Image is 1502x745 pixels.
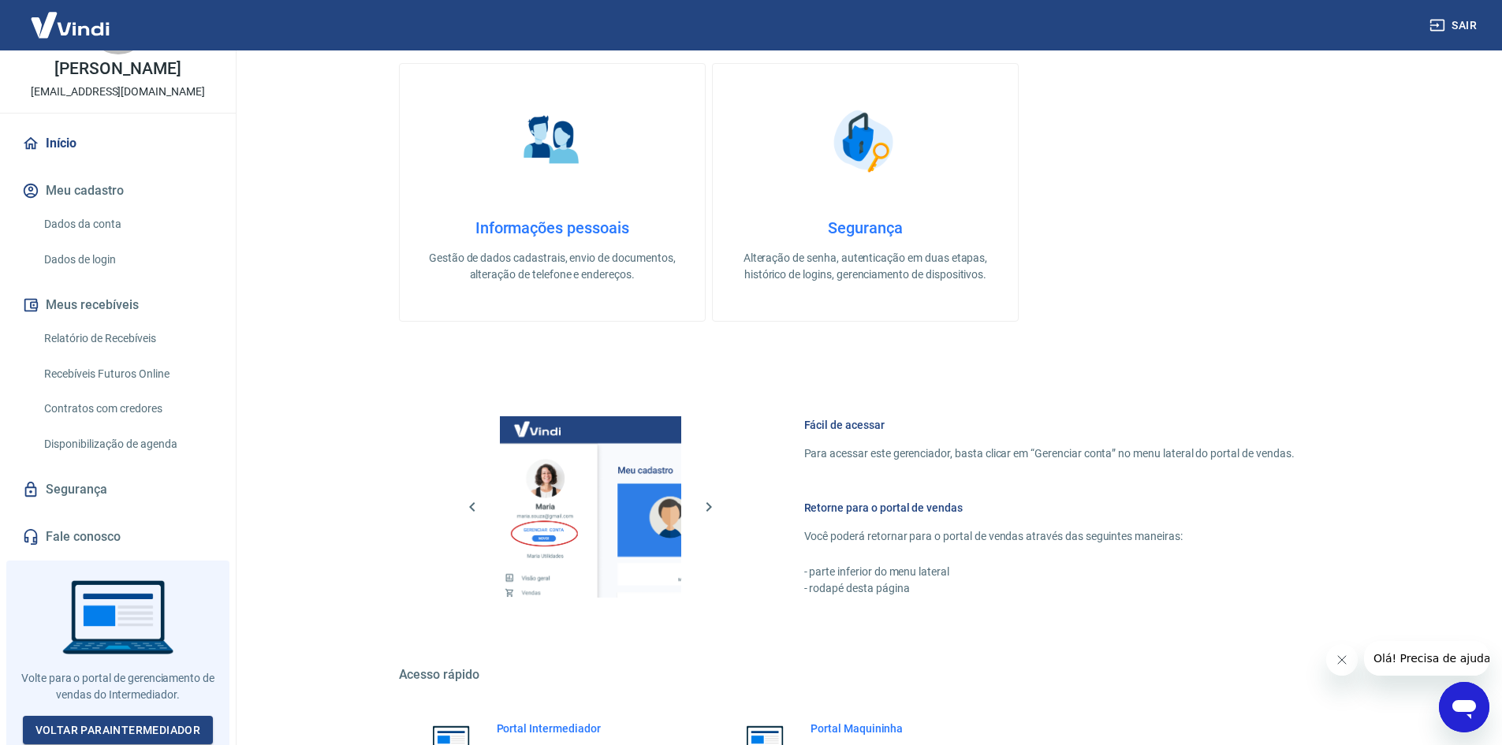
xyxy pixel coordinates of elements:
p: Alteração de senha, autenticação em duas etapas, histórico de logins, gerenciamento de dispositivos. [738,250,993,283]
a: SegurançaSegurançaAlteração de senha, autenticação em duas etapas, histórico de logins, gerenciam... [712,63,1019,322]
a: Segurança [19,472,217,507]
a: Dados de login [38,244,217,276]
a: Informações pessoaisInformações pessoaisGestão de dados cadastrais, envio de documentos, alteraçã... [399,63,706,322]
p: [EMAIL_ADDRESS][DOMAIN_NAME] [31,84,205,100]
img: Informações pessoais [512,102,591,181]
iframe: Fechar mensagem [1326,644,1358,676]
h6: Portal Maquininha [811,721,948,736]
img: Segurança [826,102,904,181]
iframe: Mensagem da empresa [1364,641,1489,676]
h4: Informações pessoais [425,218,680,237]
p: Gestão de dados cadastrais, envio de documentos, alteração de telefone e endereços. [425,250,680,283]
h6: Fácil de acessar [804,417,1295,433]
button: Meu cadastro [19,173,217,208]
p: - parte inferior do menu lateral [804,564,1295,580]
p: [PERSON_NAME] [54,61,181,77]
button: Sair [1426,11,1483,40]
span: Olá! Precisa de ajuda? [9,11,132,24]
p: Para acessar este gerenciador, basta clicar em “Gerenciar conta” no menu lateral do portal de ven... [804,445,1295,462]
button: Meus recebíveis [19,288,217,322]
a: Fale conosco [19,520,217,554]
a: Contratos com credores [38,393,217,425]
p: Você poderá retornar para o portal de vendas através das seguintes maneiras: [804,528,1295,545]
a: Dados da conta [38,208,217,240]
a: Início [19,126,217,161]
iframe: Botão para abrir a janela de mensagens [1439,682,1489,732]
h5: Acesso rápido [399,667,1332,683]
a: Recebíveis Futuros Online [38,358,217,390]
a: Voltar paraIntermediador [23,716,214,745]
h4: Segurança [738,218,993,237]
a: Relatório de Recebíveis [38,322,217,355]
a: Disponibilização de agenda [38,428,217,460]
img: Imagem da dashboard mostrando o botão de gerenciar conta na sidebar no lado esquerdo [500,416,681,598]
p: - rodapé desta página [804,580,1295,597]
h6: Portal Intermediador [497,721,637,736]
img: Vindi [19,1,121,49]
h6: Retorne para o portal de vendas [804,500,1295,516]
